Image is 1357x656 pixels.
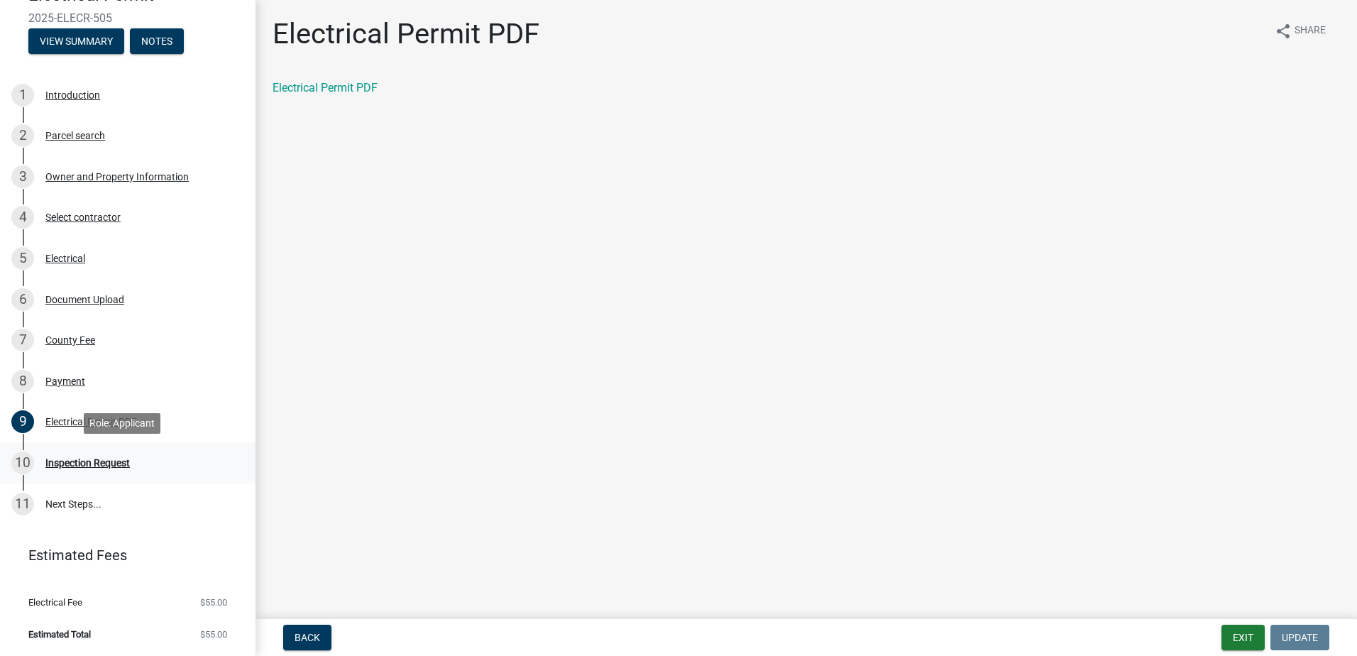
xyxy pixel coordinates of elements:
[45,172,189,182] div: Owner and Property Information
[1263,17,1337,45] button: shareShare
[45,417,137,427] div: Electrical Permit PDF
[1282,632,1318,643] span: Update
[28,598,82,607] span: Electrical Fee
[295,632,320,643] span: Back
[1270,625,1329,650] button: Update
[28,11,227,25] span: 2025-ELECR-505
[45,295,124,305] div: Document Upload
[1221,625,1265,650] button: Exit
[11,165,34,188] div: 3
[28,630,91,639] span: Estimated Total
[11,206,34,229] div: 4
[84,413,160,434] div: Role: Applicant
[130,28,184,54] button: Notes
[11,493,34,515] div: 11
[45,253,85,263] div: Electrical
[11,410,34,433] div: 9
[200,630,227,639] span: $55.00
[45,376,85,386] div: Payment
[11,288,34,311] div: 6
[130,36,184,48] wm-modal-confirm: Notes
[45,458,130,468] div: Inspection Request
[11,329,34,351] div: 7
[45,212,121,222] div: Select contractor
[283,625,331,650] button: Back
[45,131,105,141] div: Parcel search
[273,81,378,94] a: Electrical Permit PDF
[1295,23,1326,40] span: Share
[200,598,227,607] span: $55.00
[11,452,34,474] div: 10
[11,247,34,270] div: 5
[45,335,95,345] div: County Fee
[28,36,124,48] wm-modal-confirm: Summary
[11,124,34,147] div: 2
[273,17,539,51] h1: Electrical Permit PDF
[11,541,233,569] a: Estimated Fees
[28,28,124,54] button: View Summary
[11,370,34,393] div: 8
[11,84,34,106] div: 1
[1275,23,1292,40] i: share
[45,90,100,100] div: Introduction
